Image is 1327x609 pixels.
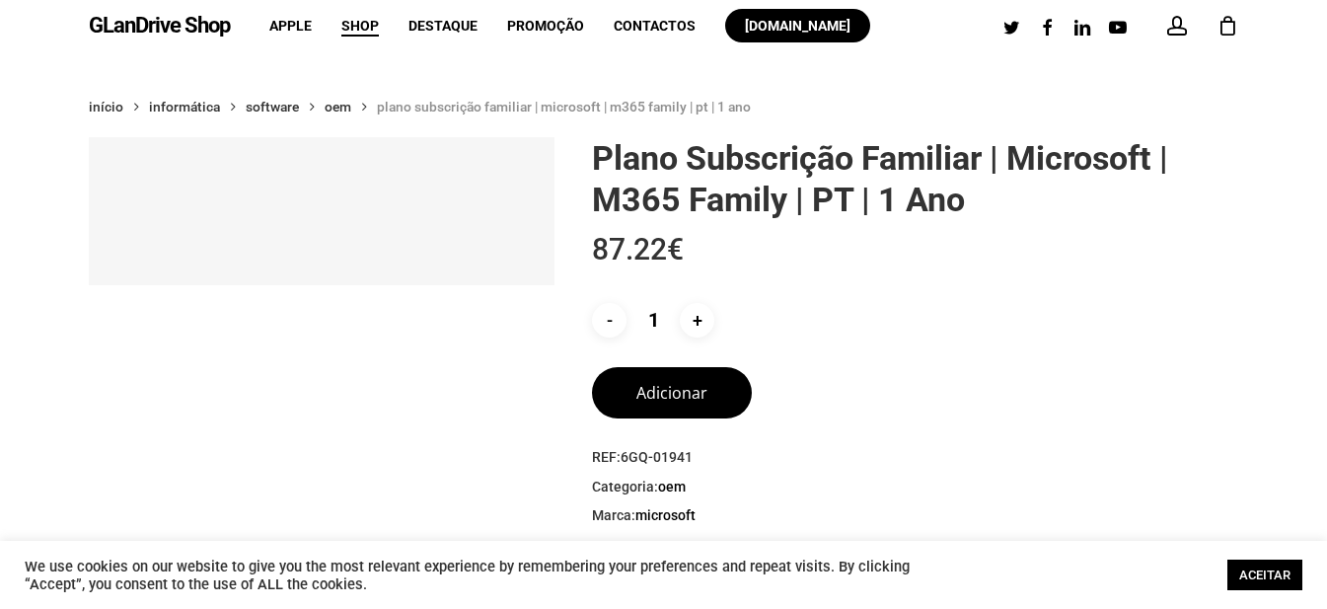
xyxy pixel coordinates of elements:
span: [DOMAIN_NAME] [745,18,850,34]
a: Promoção [507,19,584,33]
span: Apple [269,18,312,34]
a: Início [89,98,123,115]
a: Cart [1216,15,1238,37]
span: Marca: [592,506,1238,526]
input: + [680,303,714,338]
button: Adicionar [592,367,752,419]
a: Software [246,98,299,115]
input: - [592,303,627,338]
span: Contactos [614,18,696,34]
input: Product quantity [630,303,676,338]
img: Placeholder [89,137,554,285]
a: GLanDrive Shop [89,15,230,37]
a: [DOMAIN_NAME] [725,19,870,33]
span: Destaque [408,18,478,34]
a: Oem [325,98,351,115]
span: Shop [341,18,379,34]
a: Apple [269,19,312,33]
span: REF: [592,448,1238,468]
div: We use cookies on our website to give you the most relevant experience by remembering your prefer... [25,558,920,593]
span: Plano Subscrição Familiar | Microsoft | M365 Family | PT | 1 Ano [377,99,751,114]
span: 6GQ-01941 [621,449,693,465]
h1: Plano Subscrição Familiar | Microsoft | M365 Family | PT | 1 Ano [592,137,1238,220]
a: Contactos [614,19,696,33]
a: Microsoft [635,506,696,524]
a: Shop [341,19,379,33]
a: Informática [149,98,220,115]
span: Promoção [507,18,584,34]
span: Categoria: [592,478,1238,497]
span: € [667,232,684,266]
bdi: 87.22 [592,232,684,266]
a: Destaque [408,19,478,33]
a: Oem [658,478,686,495]
a: ACEITAR [1227,560,1302,590]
